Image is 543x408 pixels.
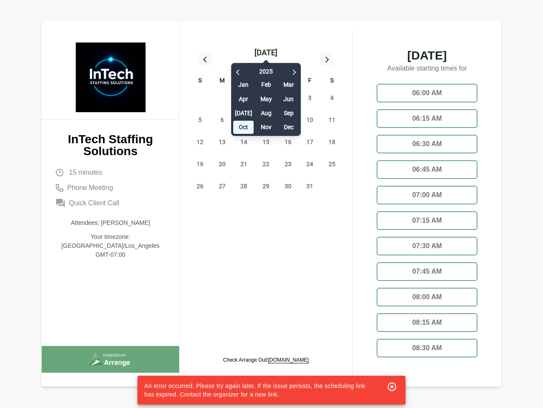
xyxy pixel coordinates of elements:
p: Attendees: [PERSON_NAME] [55,218,166,227]
a: [DOMAIN_NAME] [268,357,309,363]
span: [DATE] [370,50,484,62]
span: Saturday, October 11, 2025 [326,114,338,126]
div: 07:30 AM [377,237,477,255]
div: 07:45 AM [377,262,477,281]
span: 15 minutes [69,167,102,178]
span: Friday, October 24, 2025 [304,158,316,170]
span: Saturday, October 25, 2025 [326,158,338,170]
div: S [321,76,343,87]
div: [DATE] [254,47,277,59]
div: 08:00 AM [377,288,477,306]
span: Wednesday, October 29, 2025 [260,180,272,192]
span: Thursday, October 23, 2025 [282,158,294,170]
p: Check Arrange Out! [223,357,309,363]
span: Tuesday, October 21, 2025 [238,158,250,170]
div: S [189,76,211,87]
div: 06:45 AM [377,160,477,179]
div: M [211,76,233,87]
span: Quick Client Call [69,198,119,208]
div: 08:15 AM [377,313,477,332]
span: Phone Meeting [67,183,113,193]
span: Sunday, October 12, 2025 [194,136,206,148]
div: 07:15 AM [377,211,477,230]
span: Friday, October 31, 2025 [304,180,316,192]
span: Friday, October 10, 2025 [304,114,316,126]
p: InTech Staffing Solutions [55,133,166,157]
span: Monday, October 6, 2025 [216,114,228,126]
span: Monday, October 27, 2025 [216,180,228,192]
span: Friday, October 3, 2025 [304,92,316,104]
div: 07:00 AM [377,186,477,204]
span: Monday, October 20, 2025 [216,158,228,170]
span: Thursday, October 16, 2025 [282,136,294,148]
span: Thursday, October 30, 2025 [282,180,294,192]
span: Wednesday, October 22, 2025 [260,158,272,170]
span: Wednesday, October 15, 2025 [260,136,272,148]
div: 06:15 AM [377,109,477,128]
div: 06:00 AM [377,84,477,102]
span: Friday, October 17, 2025 [304,136,316,148]
span: Sunday, October 26, 2025 [194,180,206,192]
span: Sunday, October 5, 2025 [194,114,206,126]
div: 08:30 AM [377,339,477,357]
p: Your timezone: [GEOGRAPHIC_DATA]/Los_Angeles GMT-07:00 [55,232,166,259]
span: Monday, October 13, 2025 [216,136,228,148]
span: Saturday, October 18, 2025 [326,136,338,148]
div: F [299,76,321,87]
span: Saturday, October 4, 2025 [326,92,338,104]
span: An error occurred. Please try again later. If the issue persists, the scheduling link has expired... [144,382,365,398]
span: Tuesday, October 14, 2025 [238,136,250,148]
span: Tuesday, October 28, 2025 [238,180,250,192]
div: 06:30 AM [377,135,477,153]
p: Available starting times for [370,62,484,77]
span: Sunday, October 19, 2025 [194,158,206,170]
